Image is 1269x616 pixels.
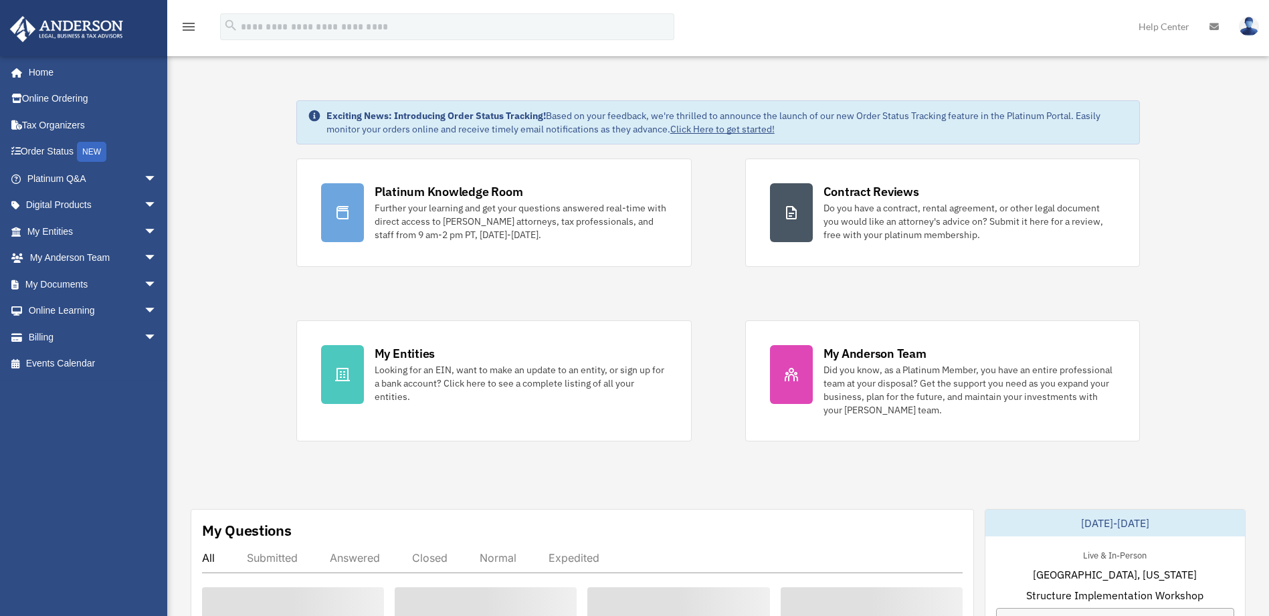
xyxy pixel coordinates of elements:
a: Online Learningarrow_drop_down [9,298,177,324]
a: Tax Organizers [9,112,177,138]
a: Digital Productsarrow_drop_down [9,192,177,219]
a: Online Ordering [9,86,177,112]
span: arrow_drop_down [144,192,171,219]
div: Did you know, as a Platinum Member, you have an entire professional team at your disposal? Get th... [823,363,1116,417]
div: Based on your feedback, we're thrilled to announce the launch of our new Order Status Tracking fe... [326,109,1129,136]
div: Contract Reviews [823,183,919,200]
span: arrow_drop_down [144,165,171,193]
a: My Anderson Team Did you know, as a Platinum Member, you have an entire professional team at your... [745,320,1141,441]
a: Billingarrow_drop_down [9,324,177,350]
span: arrow_drop_down [144,271,171,298]
div: Looking for an EIN, want to make an update to an entity, or sign up for a bank account? Click her... [375,363,667,403]
span: arrow_drop_down [144,245,171,272]
span: arrow_drop_down [144,218,171,245]
a: Home [9,59,171,86]
div: Submitted [247,551,298,564]
span: Structure Implementation Workshop [1026,587,1203,603]
span: [GEOGRAPHIC_DATA], [US_STATE] [1033,567,1197,583]
i: menu [181,19,197,35]
span: arrow_drop_down [144,324,171,351]
div: My Anderson Team [823,345,926,362]
div: Do you have a contract, rental agreement, or other legal document you would like an attorney's ad... [823,201,1116,241]
a: Platinum Q&Aarrow_drop_down [9,165,177,192]
a: Events Calendar [9,350,177,377]
div: Live & In-Person [1072,547,1157,561]
a: My Anderson Teamarrow_drop_down [9,245,177,272]
div: [DATE]-[DATE] [985,510,1245,536]
a: Order StatusNEW [9,138,177,166]
a: My Entities Looking for an EIN, want to make an update to an entity, or sign up for a bank accoun... [296,320,692,441]
div: NEW [77,142,106,162]
div: Expedited [549,551,599,564]
a: Contract Reviews Do you have a contract, rental agreement, or other legal document you would like... [745,159,1141,267]
strong: Exciting News: Introducing Order Status Tracking! [326,110,546,122]
div: My Entities [375,345,435,362]
a: Platinum Knowledge Room Further your learning and get your questions answered real-time with dire... [296,159,692,267]
div: Closed [412,551,448,564]
div: Normal [480,551,516,564]
a: My Entitiesarrow_drop_down [9,218,177,245]
div: All [202,551,215,564]
img: Anderson Advisors Platinum Portal [6,16,127,42]
div: My Questions [202,520,292,540]
div: Answered [330,551,380,564]
a: menu [181,23,197,35]
a: My Documentsarrow_drop_down [9,271,177,298]
a: Click Here to get started! [670,123,775,135]
span: arrow_drop_down [144,298,171,325]
div: Further your learning and get your questions answered real-time with direct access to [PERSON_NAM... [375,201,667,241]
i: search [223,18,238,33]
img: User Pic [1239,17,1259,36]
div: Platinum Knowledge Room [375,183,523,200]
